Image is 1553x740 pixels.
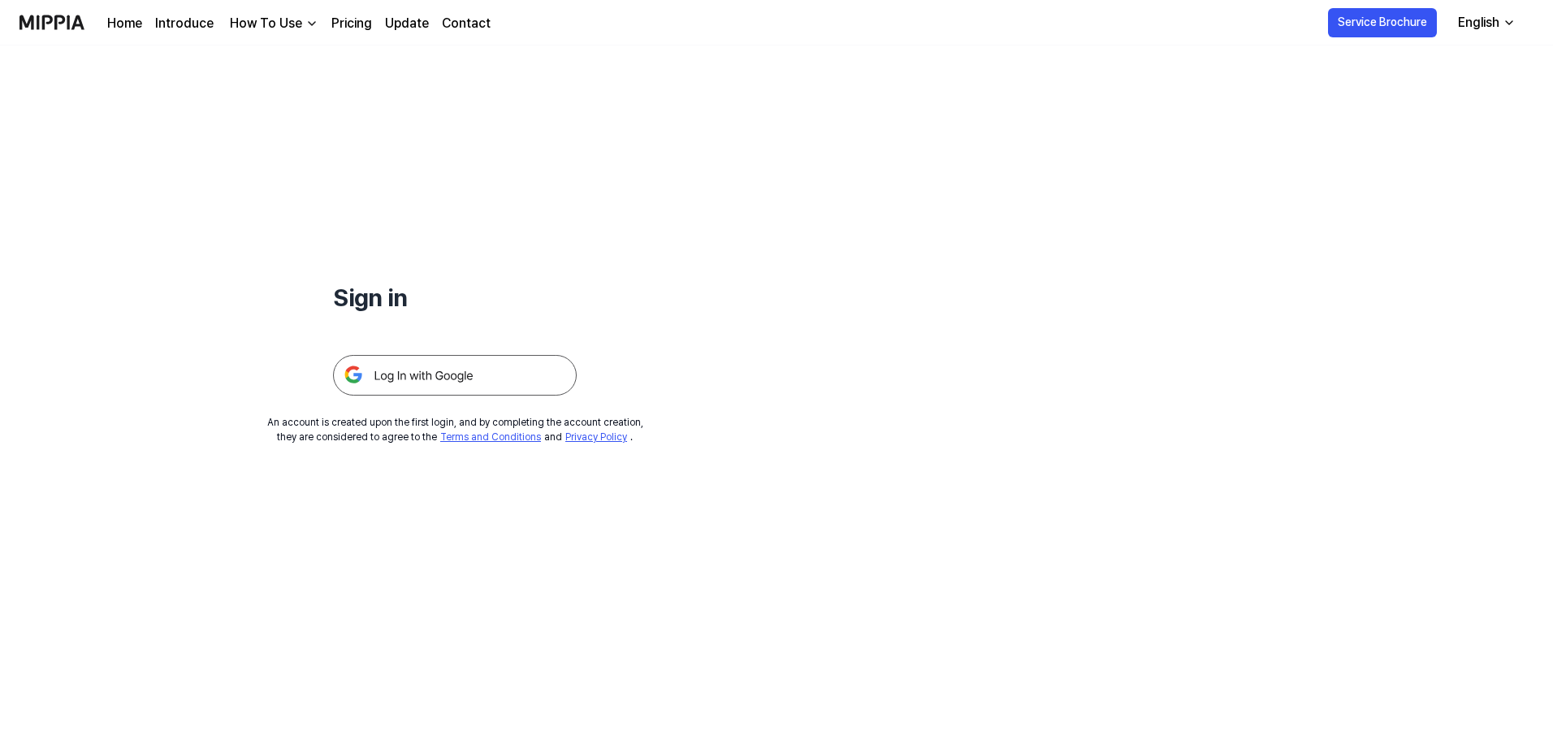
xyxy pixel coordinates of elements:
[440,431,541,443] a: Terms and Conditions
[565,431,627,443] a: Privacy Policy
[333,355,577,396] img: 구글 로그인 버튼
[227,14,318,33] button: How To Use
[333,279,577,316] h1: Sign in
[385,14,429,33] a: Update
[1328,8,1437,37] button: Service Brochure
[267,415,643,444] div: An account is created upon the first login, and by completing the account creation, they are cons...
[1455,13,1503,32] div: English
[442,14,491,33] a: Contact
[227,14,305,33] div: How To Use
[1445,6,1525,39] button: English
[305,17,318,30] img: down
[155,14,214,33] a: Introduce
[107,14,142,33] a: Home
[331,14,372,33] a: Pricing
